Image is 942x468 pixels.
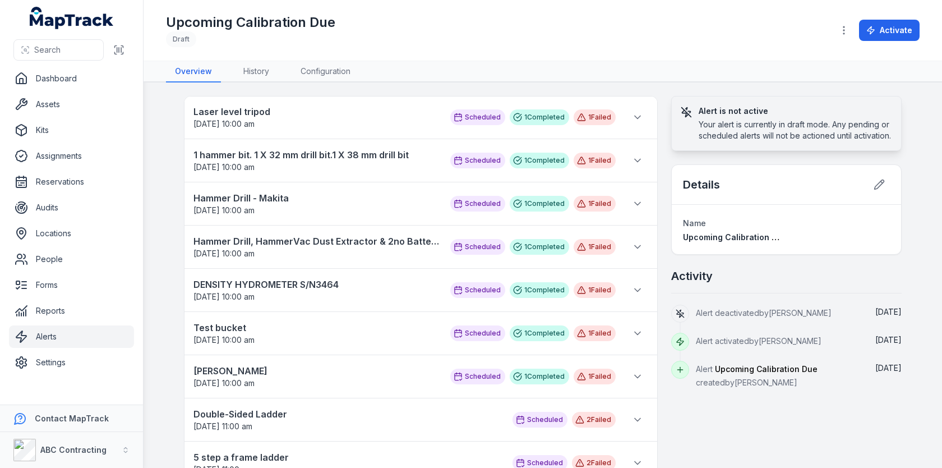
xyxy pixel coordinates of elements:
time: 11/08/2025, 10:00:00 am [193,335,255,345]
span: [DATE] [875,363,902,373]
a: Dashboard [9,67,134,90]
span: Upcoming Calibration Due [683,232,787,242]
span: Alert deactivated by [PERSON_NAME] [696,308,832,318]
strong: DENSITY HYDROMETER S/N3464 [193,278,439,291]
div: 1 Completed [510,282,569,298]
a: Kits [9,119,134,141]
h1: Upcoming Calibration Due [166,13,335,31]
a: Overview [166,61,221,82]
strong: 1 hammer bit. 1 X 32 mm drill bit.1 X 38 mm drill bit [193,148,439,162]
a: Hammer Drill - Makita[DATE] 10:00 am [193,191,439,216]
div: 1 Completed [510,196,569,212]
span: [DATE] 11:00 am [193,421,252,431]
time: 05/08/2025, 11:00:00 am [193,421,252,431]
div: 1 Completed [510,153,569,168]
span: [DATE] 10:00 am [193,205,255,215]
strong: Contact MapTrack [35,414,109,423]
div: 1 Failed [574,109,616,125]
span: [DATE] [875,307,902,316]
strong: 5 step a frame ladder [193,451,501,464]
a: Configuration [292,61,359,82]
h2: Details [683,177,720,192]
span: Upcoming Calibration Due [715,364,818,374]
div: Scheduled [450,196,505,212]
div: 1 Failed [574,196,616,212]
span: Search [34,44,61,56]
h3: Alert is not active [699,105,892,117]
a: Locations [9,222,134,245]
a: Assignments [9,145,134,167]
span: [DATE] 10:00 am [193,335,255,345]
div: 1 Failed [574,153,616,168]
span: [DATE] [875,335,902,345]
a: Settings [9,351,134,374]
a: Double-Sided Ladder[DATE] 11:00 am [193,407,501,432]
time: 11/08/2025, 10:00:00 am [193,378,255,388]
div: Scheduled [450,325,505,341]
div: Scheduled [512,412,567,428]
time: 11/08/2025, 10:00:00 am [193,162,255,172]
strong: Hammer Drill - Makita [193,191,439,205]
button: Search [13,39,104,61]
span: [DATE] 10:00 am [193,162,255,172]
div: Draft [166,31,196,47]
strong: Double-Sided Ladder [193,407,501,421]
div: 1 Failed [574,239,616,255]
h2: Activity [671,268,713,284]
a: 1 hammer bit. 1 X 32 mm drill bit.1 X 38 mm drill bit[DATE] 10:00 am [193,148,439,173]
span: [DATE] 10:00 am [193,378,255,388]
a: Reservations [9,171,134,193]
a: Reports [9,300,134,322]
time: 11/08/2025, 10:00:00 am [193,292,255,301]
div: 1 Completed [510,239,569,255]
a: Test bucket[DATE] 10:00 am [193,321,439,346]
strong: Laser level tripod [193,105,439,118]
time: 04/08/2025, 3:48:16 pm [875,307,902,316]
a: History [234,61,278,82]
span: [DATE] 10:00 am [193,249,255,258]
time: 11/08/2025, 10:00:00 am [193,205,255,215]
span: [DATE] 10:00 am [193,119,255,129]
time: 29/07/2025, 10:54:18 am [875,363,902,373]
a: People [9,248,134,270]
div: 1 Completed [510,325,569,341]
span: Alert activated by [PERSON_NAME] [696,336,821,346]
a: [PERSON_NAME][DATE] 10:00 am [193,364,439,389]
div: Scheduled [450,239,505,255]
div: Scheduled [450,109,505,125]
strong: [PERSON_NAME] [193,364,439,378]
span: [DATE] 10:00 am [193,292,255,301]
div: 1 Completed [510,109,569,125]
div: Scheduled [450,282,505,298]
a: Audits [9,196,134,219]
div: 1 Failed [574,282,616,298]
a: MapTrack [30,7,114,29]
a: DENSITY HYDROMETER S/N3464[DATE] 10:00 am [193,278,439,302]
strong: Test bucket [193,321,439,334]
div: Your alert is currently in draft mode. Any pending or scheduled alerts will not be actioned until... [699,119,892,141]
a: Assets [9,93,134,116]
a: Alerts [9,325,134,348]
button: Activate [859,20,920,41]
time: 11/08/2025, 10:00:00 am [193,119,255,129]
div: Scheduled [450,153,505,168]
time: 11/08/2025, 10:00:00 am [193,249,255,258]
a: Forms [9,274,134,296]
div: Scheduled [450,369,505,384]
div: 1 Completed [510,369,569,384]
a: Laser level tripod[DATE] 10:00 am [193,105,439,130]
span: Alert created by [PERSON_NAME] [696,364,818,387]
div: 1 Failed [574,325,616,341]
strong: ABC Contracting [40,445,107,455]
time: 29/07/2025, 10:59:34 am [875,335,902,345]
a: Hammer Drill, HammerVac Dust Extractor & 2no Batteries[DATE] 10:00 am [193,235,439,259]
div: 1 Failed [574,369,616,384]
div: 2 Failed [572,412,616,428]
strong: Hammer Drill, HammerVac Dust Extractor & 2no Batteries [193,235,439,248]
span: Name [683,218,706,228]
